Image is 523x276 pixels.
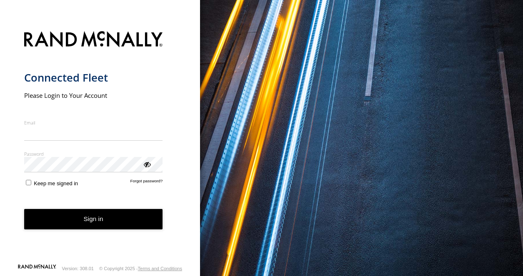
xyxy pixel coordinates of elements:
[24,209,163,229] button: Sign in
[24,71,163,85] h1: Connected Fleet
[18,264,56,273] a: Visit our Website
[130,179,163,186] a: Forgot password?
[143,160,151,168] div: ViewPassword
[24,26,176,264] form: main
[99,266,182,271] div: © Copyright 2025 -
[26,180,31,185] input: Keep me signed in
[24,119,163,126] label: Email
[138,266,182,271] a: Terms and Conditions
[34,180,78,186] span: Keep me signed in
[24,30,163,51] img: Rand McNally
[24,91,163,99] h2: Please Login to Your Account
[62,266,94,271] div: Version: 308.01
[24,151,163,157] label: Password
